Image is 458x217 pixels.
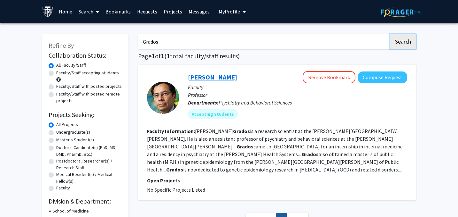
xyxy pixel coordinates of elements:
label: Faculty/Staff accepting students [56,70,119,76]
h2: Collaboration Status: [49,52,122,59]
label: Faculty [56,185,70,191]
label: Undergraduate(s) [56,129,90,136]
a: Requests [134,0,160,23]
h3: School of Medicine [52,208,89,214]
span: Refine By [49,41,74,49]
a: Search [75,0,102,23]
button: Compose Request to Marco Grados [358,71,407,83]
b: Grados [166,166,183,173]
fg-read-more: [PERSON_NAME] is a research scientist at the [PERSON_NAME][GEOGRAPHIC_DATA][PERSON_NAME]. He is a... [147,128,403,173]
b: Grados [233,128,250,134]
img: Johns Hopkins University Logo [42,6,53,17]
span: 1 [161,52,164,60]
span: Psychiatry and Behavioral Sciences [219,99,292,106]
h2: Projects Seeking: [49,111,122,119]
mat-chip: Accepting Students [188,109,238,119]
b: Faculty Information: [147,128,195,134]
label: Doctoral Candidate(s) (PhD, MD, DMD, PharmD, etc.) [56,144,122,158]
h2: Division & Department: [49,197,122,205]
p: Professor [188,91,407,99]
label: Medical Resident(s) / Medical Fellow(s) [56,171,122,185]
a: Home [56,0,75,23]
img: ForagerOne Logo [381,7,421,17]
b: Departments: [188,99,219,106]
a: Messages [185,0,213,23]
p: Faculty [188,83,407,91]
label: Postdoctoral Researcher(s) / Research Staff [56,158,122,171]
a: Projects [160,0,185,23]
label: All Projects [56,121,78,128]
a: Bookmarks [102,0,134,23]
button: Search [390,34,416,49]
h1: Page of ( total faculty/staff results) [138,52,416,60]
input: Search Keywords [138,34,389,49]
b: Grados [302,151,319,157]
span: 1 [167,52,170,60]
p: Open Projects [147,177,407,184]
a: [PERSON_NAME] [188,73,237,81]
b: Grados [237,143,253,150]
label: All Faculty/Staff [56,62,86,69]
span: No Specific Projects Listed [147,187,205,193]
span: My Profile [219,8,240,15]
label: Faculty/Staff with posted projects [56,83,122,90]
span: 1 [151,52,155,60]
label: Faculty/Staff with posted remote projects [56,91,122,104]
label: Master's Student(s) [56,137,94,143]
button: Remove Bookmark [303,71,355,83]
iframe: Chat [5,188,27,212]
